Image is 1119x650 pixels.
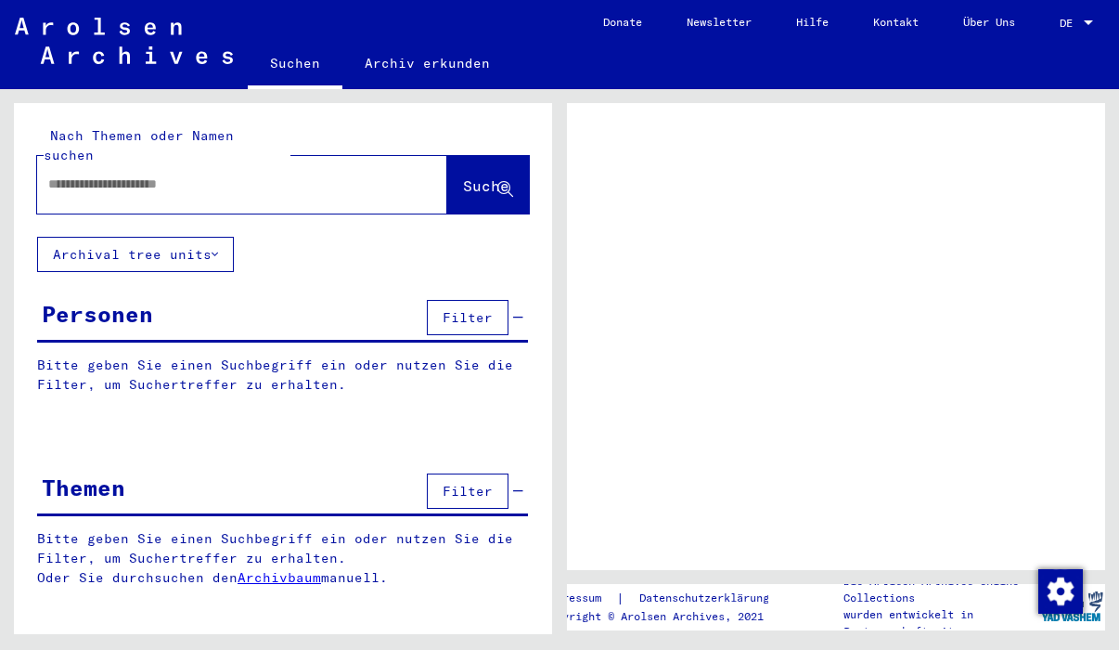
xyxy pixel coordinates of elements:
a: Impressum [543,589,616,608]
span: Suche [463,176,509,195]
p: Copyright © Arolsen Archives, 2021 [543,608,791,625]
p: Bitte geben Sie einen Suchbegriff ein oder nutzen Sie die Filter, um Suchertreffer zu erhalten. O... [37,529,529,588]
button: Filter [427,474,508,509]
p: Die Arolsen Archives Online-Collections [843,573,1038,606]
div: Themen [42,471,125,504]
a: Suchen [248,41,342,89]
div: | [543,589,791,608]
div: Zustimmung ändern [1037,568,1082,613]
p: Bitte geben Sie einen Suchbegriff ein oder nutzen Sie die Filter, um Suchertreffer zu erhalten. [37,356,528,395]
span: Filter [443,309,493,326]
a: Datenschutzerklärung [624,589,791,608]
img: Zustimmung ändern [1038,569,1083,614]
a: Archiv erkunden [342,41,512,85]
span: DE [1060,17,1080,30]
p: wurden entwickelt in Partnerschaft mit [843,606,1038,640]
img: Arolsen_neg.svg [15,18,233,64]
mat-label: Nach Themen oder Namen suchen [44,127,234,163]
a: Archivbaum [238,569,321,586]
span: Filter [443,483,493,500]
button: Archival tree units [37,237,234,272]
div: Personen [42,297,153,331]
button: Filter [427,300,508,335]
button: Suche [447,156,529,214]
